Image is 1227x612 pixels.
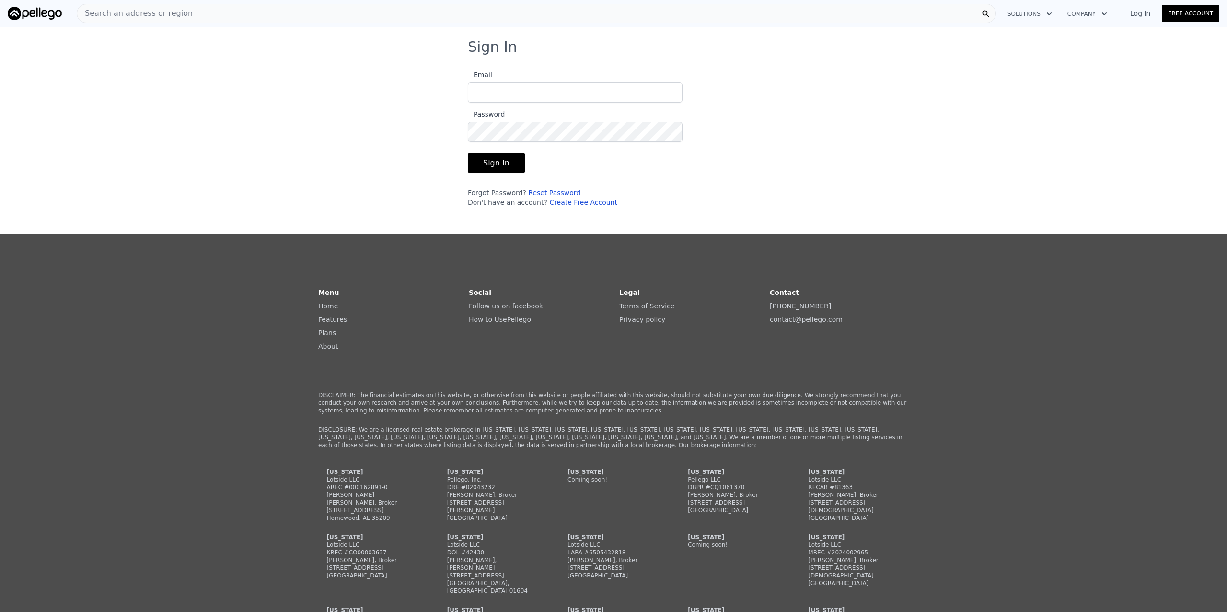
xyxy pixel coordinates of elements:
div: [US_STATE] [567,468,660,476]
a: Features [318,316,347,323]
h3: Sign In [468,38,759,56]
div: MREC #2024002965 [808,549,900,556]
div: [PERSON_NAME], Broker [327,556,419,564]
input: Email [468,82,683,103]
div: [GEOGRAPHIC_DATA] [688,506,780,514]
p: DISCLAIMER: The financial estimates on this website, or otherwise from this website or people aff... [318,391,909,414]
div: [STREET_ADDRESS] [327,564,419,572]
a: Plans [318,329,336,337]
p: DISCLOSURE: We are a licensed real estate brokerage in [US_STATE], [US_STATE], [US_STATE], [US_ST... [318,426,909,449]
div: Lotside LLC [808,541,900,549]
div: [US_STATE] [688,533,780,541]
a: [PHONE_NUMBER] [770,302,831,310]
div: [GEOGRAPHIC_DATA] [327,572,419,579]
div: [GEOGRAPHIC_DATA] [567,572,660,579]
button: Sign In [468,153,525,173]
div: DBPR #CQ1061370 [688,483,780,491]
a: How to UsePellego [469,316,531,323]
img: Pellego [8,7,62,20]
div: Lotside LLC [327,541,419,549]
strong: Legal [619,289,640,296]
a: contact@pellego.com [770,316,843,323]
div: AREC #000162891-0 [327,483,419,491]
div: [GEOGRAPHIC_DATA] [808,514,900,522]
button: Company [1060,5,1115,23]
div: [STREET_ADDRESS] [688,499,780,506]
div: Lotside LLC [447,541,539,549]
div: [PERSON_NAME], Broker [808,556,900,564]
div: Coming soon! [567,476,660,483]
div: Lotside LLC [808,476,900,483]
div: [US_STATE] [808,468,900,476]
div: KREC #CO00003637 [327,549,419,556]
span: Search an address or region [77,8,193,19]
a: Reset Password [528,189,580,197]
div: Pellego, Inc. [447,476,539,483]
div: [STREET_ADDRESS] [567,564,660,572]
div: Homewood, AL 35209 [327,514,419,522]
div: LARA #6505432818 [567,549,660,556]
div: [GEOGRAPHIC_DATA] [808,579,900,587]
div: [US_STATE] [808,533,900,541]
div: [STREET_ADDRESS] [447,572,539,579]
a: Privacy policy [619,316,665,323]
span: Password [468,110,505,118]
div: Lotside LLC [327,476,419,483]
strong: Contact [770,289,799,296]
div: [PERSON_NAME], Broker [447,491,539,499]
strong: Menu [318,289,339,296]
div: [STREET_ADDRESS] [327,506,419,514]
div: [US_STATE] [688,468,780,476]
div: Pellego LLC [688,476,780,483]
a: Follow us on facebook [469,302,543,310]
div: DOL #42430 [447,549,539,556]
div: Coming soon! [688,541,780,549]
a: Log In [1119,9,1162,18]
div: [PERSON_NAME], Broker [808,491,900,499]
div: [US_STATE] [447,468,539,476]
div: Lotside LLC [567,541,660,549]
div: [US_STATE] [327,533,419,541]
div: [US_STATE] [447,533,539,541]
div: [STREET_ADDRESS][DEMOGRAPHIC_DATA] [808,564,900,579]
div: [PERSON_NAME], Broker [688,491,780,499]
a: Terms of Service [619,302,674,310]
div: [STREET_ADDRESS][DEMOGRAPHIC_DATA] [808,499,900,514]
div: [US_STATE] [567,533,660,541]
div: [GEOGRAPHIC_DATA], [GEOGRAPHIC_DATA] 01604 [447,579,539,595]
div: [PERSON_NAME], Broker [567,556,660,564]
div: [PERSON_NAME], [PERSON_NAME] [447,556,539,572]
div: [US_STATE] [327,468,419,476]
a: About [318,342,338,350]
div: [GEOGRAPHIC_DATA] [447,514,539,522]
div: [PERSON_NAME] [PERSON_NAME], Broker [327,491,419,506]
strong: Social [469,289,491,296]
span: Email [468,71,492,79]
div: [STREET_ADDRESS][PERSON_NAME] [447,499,539,514]
div: DRE #02043232 [447,483,539,491]
button: Solutions [1000,5,1060,23]
div: RECAB #81363 [808,483,900,491]
a: Free Account [1162,5,1219,22]
a: Create Free Account [549,199,617,206]
input: Password [468,122,683,142]
div: Forgot Password? Don't have an account? [468,188,683,207]
a: Home [318,302,338,310]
